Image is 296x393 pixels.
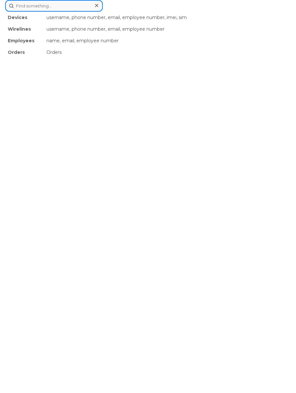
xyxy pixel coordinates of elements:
div: Employees [5,35,44,46]
div: Orders [44,46,291,58]
div: name, email, employee number [44,35,291,46]
div: username, phone number, email, employee number, imei, sim [44,12,291,23]
div: username, phone number, email, employee number [44,23,291,35]
div: Wirelines [5,23,44,35]
div: Devices [5,12,44,23]
div: Orders [5,46,44,58]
